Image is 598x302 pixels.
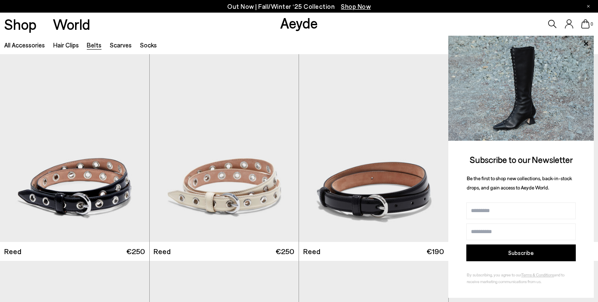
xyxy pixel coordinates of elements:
span: €190 [426,246,444,257]
a: Next slide Previous slide [150,54,299,242]
span: Reed [303,246,320,257]
span: Subscribe to our Newsletter [470,154,573,165]
img: 2a6287a1333c9a56320fd6e7b3c4a9a9.jpg [448,36,594,141]
a: Shop [4,17,36,32]
a: Aeyde [280,14,318,32]
span: 0 [590,22,594,26]
span: Reed [153,246,171,257]
a: World [53,17,90,32]
img: Reed Leather Belt [299,54,448,242]
span: Reed [4,246,21,257]
span: Navigate to /collections/new-in [341,3,371,10]
a: Reed €190 [299,242,448,261]
a: Socks [140,41,157,49]
button: Subscribe [466,244,576,261]
a: Scarves [110,41,132,49]
span: €250 [126,246,145,257]
a: Reed €250 [150,242,299,261]
p: Out Now | Fall/Winter ‘25 Collection [227,1,371,12]
a: Belts [87,41,101,49]
a: All accessories [4,41,45,49]
span: By subscribing, you agree to our [467,272,521,277]
img: Reed Eyelet Belt [150,54,299,242]
a: 0 [581,19,590,29]
a: Hair Clips [53,41,79,49]
a: Terms & Conditions [521,272,554,277]
span: Be the first to shop new collections, back-in-stock drops, and gain access to Aeyde World. [467,175,572,191]
span: €250 [276,246,294,257]
div: 1 / 3 [150,54,299,242]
